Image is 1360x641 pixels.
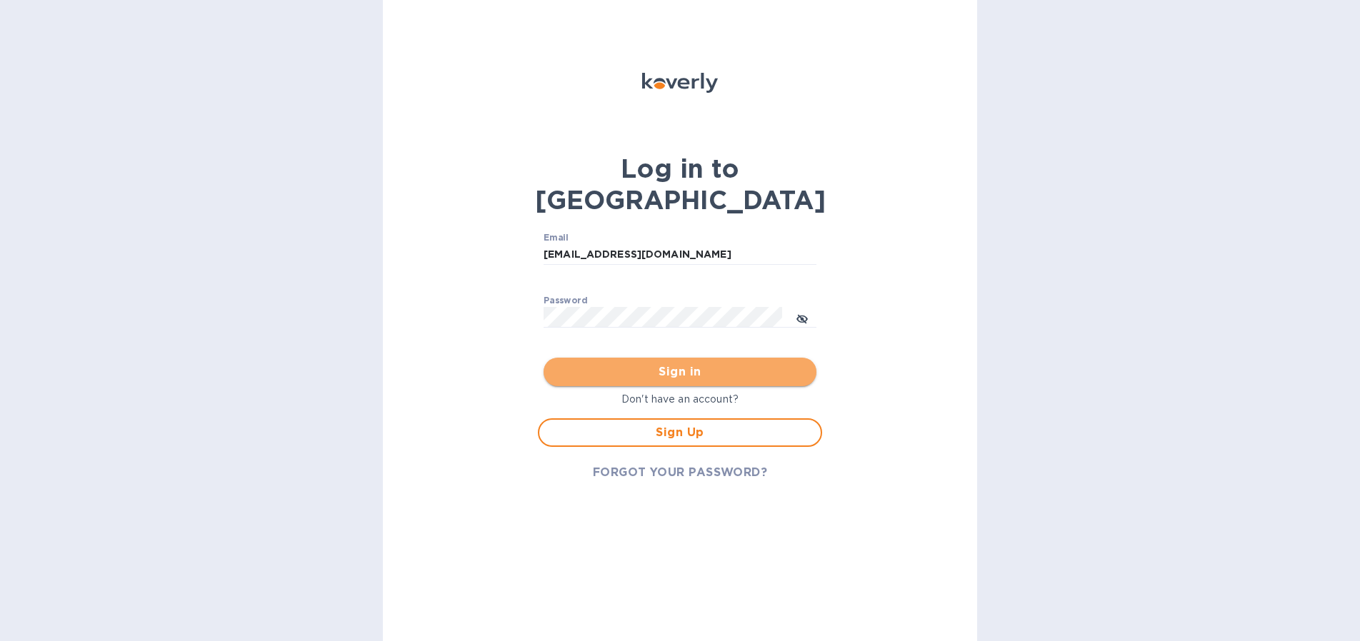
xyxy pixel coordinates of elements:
[538,392,822,407] p: Don't have an account?
[788,303,816,331] button: toggle password visibility
[544,358,816,386] button: Sign in
[581,458,779,487] button: FORGOT YOUR PASSWORD?
[544,296,587,305] label: Password
[544,233,569,242] label: Email
[535,153,826,216] b: Log in to [GEOGRAPHIC_DATA]
[538,418,822,447] button: Sign Up
[551,424,809,441] span: Sign Up
[555,363,805,380] span: Sign in
[642,73,718,93] img: Koverly
[593,464,768,481] span: FORGOT YOUR PASSWORD?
